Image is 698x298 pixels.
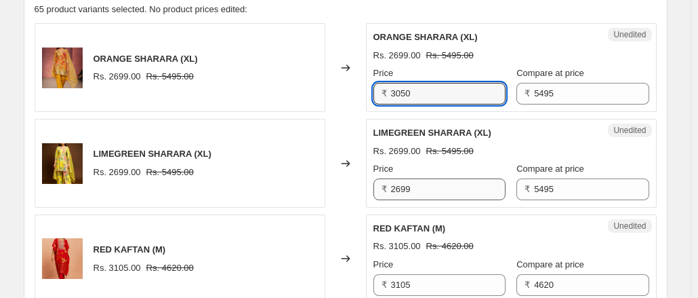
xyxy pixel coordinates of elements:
img: 20250630_1940_Elegant_Indian_Fashion_Model_remix_01jz0jnffse5v8kx5byzbkn91q_80x.png [42,48,83,88]
strike: Rs. 5495.00 [426,145,474,158]
span: Price [373,259,394,269]
strike: Rs. 5495.00 [146,70,194,83]
div: Rs. 2699.00 [94,166,141,179]
strike: Rs. 5495.00 [426,49,474,62]
div: Rs. 3105.00 [373,240,421,253]
span: Unedited [613,125,646,136]
span: ₹ [382,88,387,98]
span: ₹ [382,184,387,194]
span: Price [373,164,394,174]
span: ₹ [525,280,530,290]
span: LIMEGREEN SHARARA (XL) [373,128,491,138]
span: Price [373,68,394,78]
span: LIMEGREEN SHARARA (XL) [94,149,211,159]
div: Rs. 3105.00 [94,261,141,275]
span: 65 product variants selected. No product prices edited: [35,4,247,14]
span: ORANGE SHARARA (XL) [373,32,478,42]
span: Compare at price [516,164,584,174]
div: Rs. 2699.00 [373,145,421,158]
strike: Rs. 5495.00 [146,166,194,179]
span: ORANGE SHARARA (XL) [94,54,198,64]
span: RED KAFTAN (M) [94,244,166,255]
img: 20250731_1339_Elegant_Red_Ensemble_remix_01k1frbx9qevw8rsmvyqyxve56_80x.png [42,238,83,279]
span: Unedited [613,221,646,231]
span: ₹ [525,184,530,194]
span: RED KAFTAN (M) [373,223,446,234]
span: Compare at price [516,259,584,269]
strike: Rs. 4620.00 [146,261,194,275]
span: Unedited [613,29,646,40]
span: Compare at price [516,68,584,78]
span: ₹ [525,88,530,98]
div: Rs. 2699.00 [373,49,421,62]
strike: Rs. 4620.00 [426,240,474,253]
div: Rs. 2699.00 [94,70,141,83]
span: ₹ [382,280,387,290]
img: 20250630_1934_Floral_Elegance_Fashion_Outfit_remix_01jz0jbxd5f11vxefr2fr7tj2b_80x.png [42,143,83,184]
